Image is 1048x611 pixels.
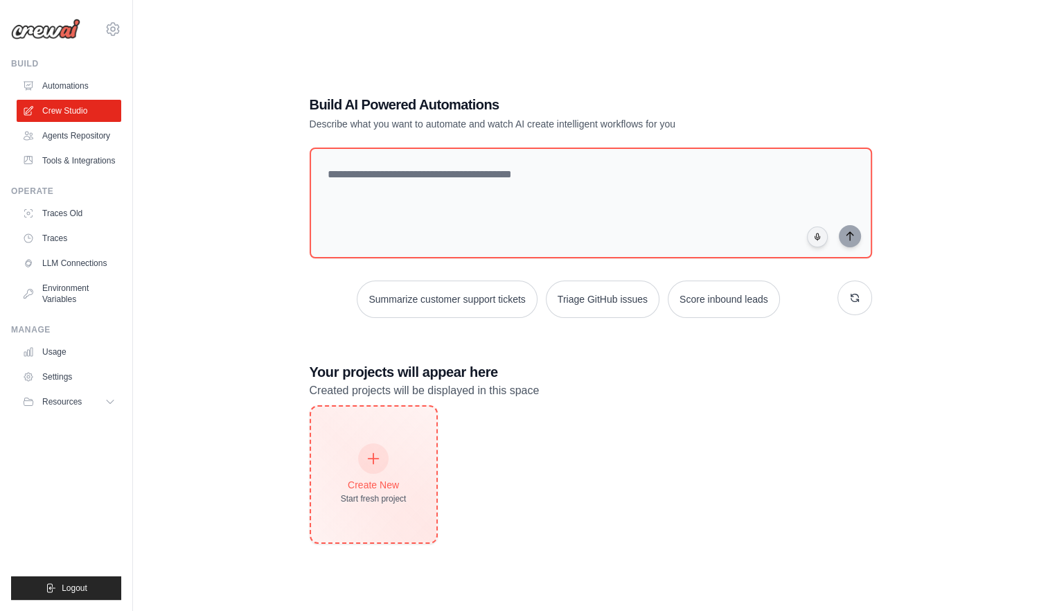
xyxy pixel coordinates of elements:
[310,95,775,114] h1: Build AI Powered Automations
[17,100,121,122] a: Crew Studio
[310,117,775,131] p: Describe what you want to automate and watch AI create intelligent workflows for you
[341,478,407,492] div: Create New
[62,583,87,594] span: Logout
[17,75,121,97] a: Automations
[310,362,872,382] h3: Your projects will appear here
[17,366,121,388] a: Settings
[11,324,121,335] div: Manage
[11,186,121,197] div: Operate
[17,341,121,363] a: Usage
[357,281,537,318] button: Summarize customer support tickets
[807,227,828,247] button: Click to speak your automation idea
[11,58,121,69] div: Build
[11,19,80,39] img: Logo
[17,125,121,147] a: Agents Repository
[837,281,872,315] button: Get new suggestions
[42,396,82,407] span: Resources
[11,576,121,600] button: Logout
[17,277,121,310] a: Environment Variables
[310,382,872,400] p: Created projects will be displayed in this space
[17,391,121,413] button: Resources
[17,227,121,249] a: Traces
[17,202,121,224] a: Traces Old
[341,493,407,504] div: Start fresh project
[17,150,121,172] a: Tools & Integrations
[17,252,121,274] a: LLM Connections
[546,281,659,318] button: Triage GitHub issues
[668,281,780,318] button: Score inbound leads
